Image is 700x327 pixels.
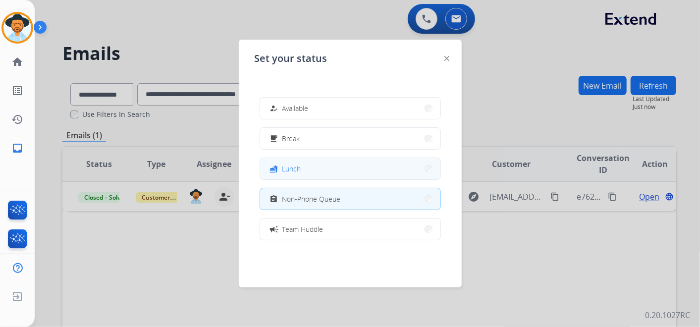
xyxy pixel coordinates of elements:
span: Non-Phone Queue [282,194,341,204]
span: Set your status [255,52,327,65]
mat-icon: free_breakfast [269,134,278,143]
img: close-button [444,56,449,61]
span: Available [282,103,309,113]
mat-icon: fastfood [269,164,278,173]
mat-icon: inbox [11,142,23,154]
button: Available [260,98,440,119]
button: Break [260,128,440,149]
mat-icon: list_alt [11,85,23,97]
mat-icon: assignment [269,195,278,203]
mat-icon: home [11,56,23,68]
p: 0.20.1027RC [645,309,690,321]
button: Team Huddle [260,218,440,240]
span: Lunch [282,163,301,174]
button: Lunch [260,158,440,179]
span: Break [282,133,300,144]
img: avatar [3,14,31,42]
mat-icon: how_to_reg [269,104,278,112]
button: Non-Phone Queue [260,188,440,210]
mat-icon: campaign [269,224,278,234]
span: Team Huddle [282,224,323,234]
mat-icon: history [11,113,23,125]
